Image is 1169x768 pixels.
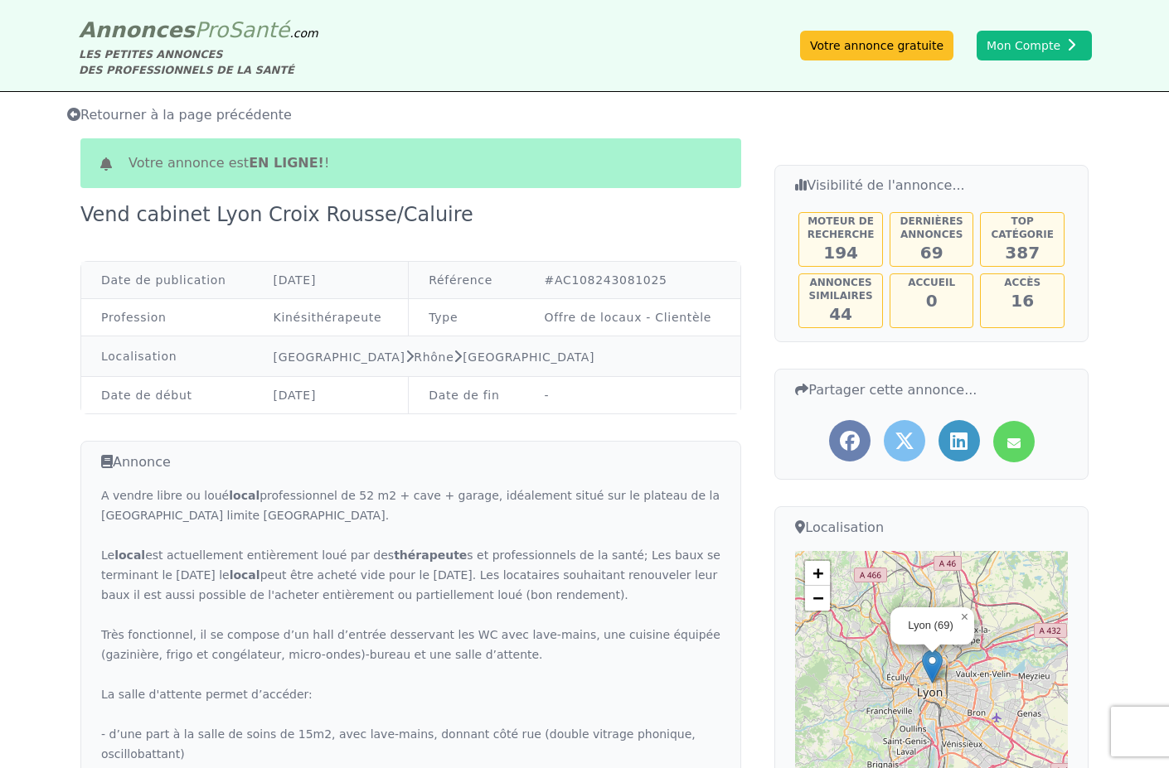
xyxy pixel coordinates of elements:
[801,215,880,241] h5: Moteur de recherche
[829,420,871,461] a: Partager l'annonce sur Facebook
[1005,243,1040,263] span: 387
[961,610,968,624] span: ×
[81,336,254,377] td: Localisation
[67,107,292,123] span: Retourner à la page précédente
[800,31,953,60] a: Votre annonce gratuite
[101,452,720,472] h3: Annonce
[274,350,405,364] a: [GEOGRAPHIC_DATA]
[79,17,195,42] span: Annonces
[524,377,740,414] td: -
[79,17,318,42] a: AnnoncesProSanté.com
[249,155,324,171] b: en ligne!
[801,276,880,302] h5: Annonces similaires
[926,291,938,311] span: 0
[254,377,409,414] td: [DATE]
[80,201,483,228] div: Vend cabinet Lyon Croix Rousse/Caluire
[409,262,525,299] td: Référence
[81,299,254,336] td: Profession
[892,215,972,241] h5: Dernières annonces
[463,350,594,364] a: [GEOGRAPHIC_DATA]
[409,299,525,336] td: Type
[977,31,1092,60] button: Mon Compte
[939,420,980,461] a: Partager l'annonce sur LinkedIn
[524,262,740,299] td: #AC108243081025
[129,153,329,173] span: Votre annonce est !
[892,276,972,289] h5: Accueil
[823,243,858,263] span: 194
[274,311,382,324] a: Kinésithérapeute
[228,17,289,42] span: Santé
[67,108,80,121] i: Retourner à la liste
[79,46,318,78] div: LES PETITES ANNONCES DES PROFESSIONNELS DE LA SANTÉ
[394,548,467,562] strong: thérapeute
[1011,291,1034,311] span: 16
[81,262,254,299] td: Date de publication
[922,650,943,683] img: Marker
[544,311,711,324] a: Offre de locaux - Clientèle
[812,587,823,608] span: −
[195,17,229,42] span: Pro
[289,27,318,40] span: .com
[229,489,260,502] strong: local
[982,215,1062,241] h5: Top catégorie
[908,619,953,633] div: Lyon (69)
[920,243,943,263] span: 69
[795,379,1068,400] h3: Partager cette annonce...
[805,586,830,611] a: Zoom out
[409,377,525,414] td: Date de fin
[829,304,852,324] span: 44
[795,517,1068,538] h3: Localisation
[805,561,830,586] a: Zoom in
[982,276,1062,289] h5: Accès
[993,421,1035,462] a: Partager l'annonce par mail
[230,568,260,582] strong: local
[81,377,254,414] td: Date de début
[414,350,454,364] a: Rhône
[884,420,925,461] a: Partager l'annonce sur Twitter
[114,548,145,562] strong: local
[795,176,1068,196] h3: Visibilité de l'annonce...
[254,262,409,299] td: [DATE]
[812,563,823,583] span: +
[954,607,974,627] a: Close popup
